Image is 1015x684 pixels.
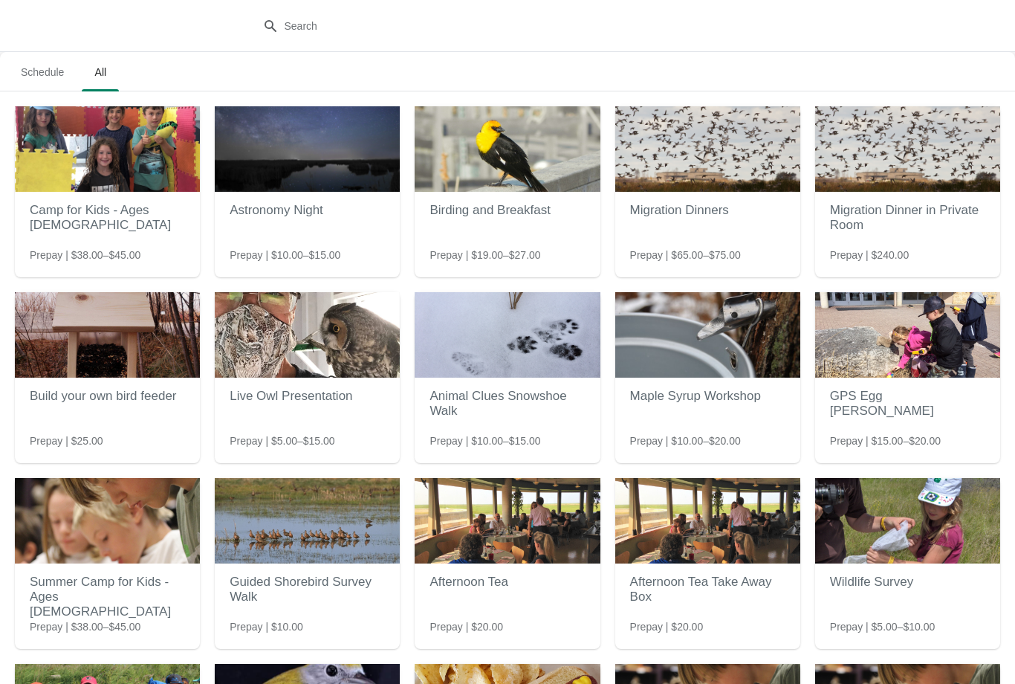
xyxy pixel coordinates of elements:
[9,59,76,85] span: Schedule
[815,478,1000,564] img: Wildlife Survey
[215,106,400,192] img: Astronomy Night
[630,619,704,634] span: Prepay | $20.00
[630,567,785,612] h2: Afternoon Tea Take Away Box
[630,196,785,225] h2: Migration Dinners
[630,248,741,262] span: Prepay | $65.00–$75.00
[830,433,941,448] span: Prepay | $15.00–$20.00
[30,248,140,262] span: Prepay | $38.00–$45.00
[15,106,200,192] img: Camp for Kids - Ages 6 to 9
[830,196,985,240] h2: Migration Dinner in Private Room
[30,433,103,448] span: Prepay | $25.00
[215,478,400,564] img: Guided Shorebird Survey Walk
[230,619,303,634] span: Prepay | $10.00
[429,567,585,597] h2: Afternoon Tea
[830,381,985,426] h2: GPS Egg [PERSON_NAME]
[30,567,185,627] h2: Summer Camp for Kids - Ages [DEMOGRAPHIC_DATA]
[615,292,800,378] img: Maple Syrup Workshop
[30,381,185,411] h2: Build your own bird feeder
[429,381,585,426] h2: Animal Clues Snowshoe Walk
[415,292,600,378] img: Animal Clues Snowshoe Walk
[230,248,340,262] span: Prepay | $10.00–$15.00
[15,292,200,378] img: Build your own bird feeder
[615,478,800,564] img: Afternoon Tea Take Away Box
[815,292,1000,378] img: GPS Egg Hunt
[830,619,935,634] span: Prepay | $5.00–$10.00
[284,13,762,39] input: Search
[15,478,200,564] img: Summer Camp for Kids - Ages 10 to 14
[82,59,119,85] span: All
[615,106,800,192] img: Migration Dinners
[815,106,1000,192] img: Migration Dinner in Private Room
[630,381,785,411] h2: Maple Syrup Workshop
[429,619,503,634] span: Prepay | $20.00
[230,433,334,448] span: Prepay | $5.00–$15.00
[830,567,985,597] h2: Wildlife Survey
[415,106,600,192] img: Birding and Breakfast
[415,478,600,564] img: Afternoon Tea
[230,381,385,411] h2: Live Owl Presentation
[230,567,385,612] h2: Guided Shorebird Survey Walk
[30,196,185,240] h2: Camp for Kids - Ages [DEMOGRAPHIC_DATA]
[429,433,540,448] span: Prepay | $10.00–$15.00
[429,196,585,225] h2: Birding and Breakfast
[230,196,385,225] h2: Astronomy Night
[630,433,741,448] span: Prepay | $10.00–$20.00
[429,248,540,262] span: Prepay | $19.00–$27.00
[215,292,400,378] img: Live Owl Presentation
[30,619,140,634] span: Prepay | $38.00–$45.00
[830,248,909,262] span: Prepay | $240.00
